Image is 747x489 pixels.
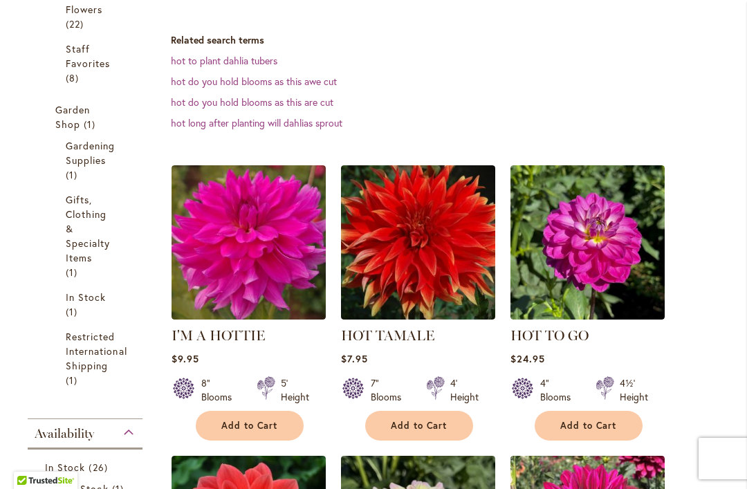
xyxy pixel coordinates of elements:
[171,54,277,67] a: hot to plant dahlia tubers
[66,329,108,387] a: Restricted International Shipping
[66,304,81,319] span: 1
[10,440,49,479] iframe: Launch Accessibility Center
[171,75,337,88] a: hot do you hold blooms as this awe cut
[172,165,326,320] img: I'm A Hottie
[365,411,473,441] button: Add to Cart
[45,461,85,474] span: In Stock
[66,193,110,264] span: Gifts, Clothing & Specialty Items
[55,103,90,131] span: Garden Shop
[341,327,434,344] a: HOT TAMALE
[66,139,115,167] span: Gardening Supplies
[171,33,733,47] dt: Related search terms
[196,411,304,441] button: Add to Cart
[55,102,118,131] a: Garden Shop
[66,265,81,279] span: 1
[172,327,265,344] a: I'M A HOTTIE
[66,192,108,279] a: Gifts, Clothing &amp; Specialty Items
[560,420,617,432] span: Add to Cart
[66,71,82,85] span: 8
[341,309,495,322] a: Hot Tamale
[510,327,589,344] a: HOT TO GO
[341,165,495,320] img: Hot Tamale
[45,460,129,474] a: In Stock 26
[171,95,333,109] a: hot do you hold blooms as this are cut
[371,376,409,404] div: 7" Blooms
[84,117,99,131] span: 1
[510,309,665,322] a: HOT TO GO
[171,116,342,129] a: hot long after planting will dahlias sprout
[510,352,545,365] span: $24.95
[66,290,108,319] a: In Stock
[201,376,240,404] div: 8" Blooms
[66,41,108,85] a: Staff Favorites
[89,460,111,474] span: 26
[66,17,87,31] span: 22
[510,165,665,320] img: HOT TO GO
[66,330,127,372] span: Restricted International Shipping
[35,426,94,441] span: Availability
[535,411,643,441] button: Add to Cart
[540,376,579,404] div: 4" Blooms
[391,420,448,432] span: Add to Cart
[450,376,479,404] div: 4' Height
[172,309,326,322] a: I'm A Hottie
[281,376,309,404] div: 5' Height
[172,352,199,365] span: $9.95
[66,290,106,304] span: In Stock
[66,138,108,182] a: Gardening Supplies
[66,373,81,387] span: 1
[66,167,81,182] span: 1
[620,376,648,404] div: 4½' Height
[221,420,278,432] span: Add to Cart
[66,42,110,70] span: Staff Favorites
[341,352,368,365] span: $7.95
